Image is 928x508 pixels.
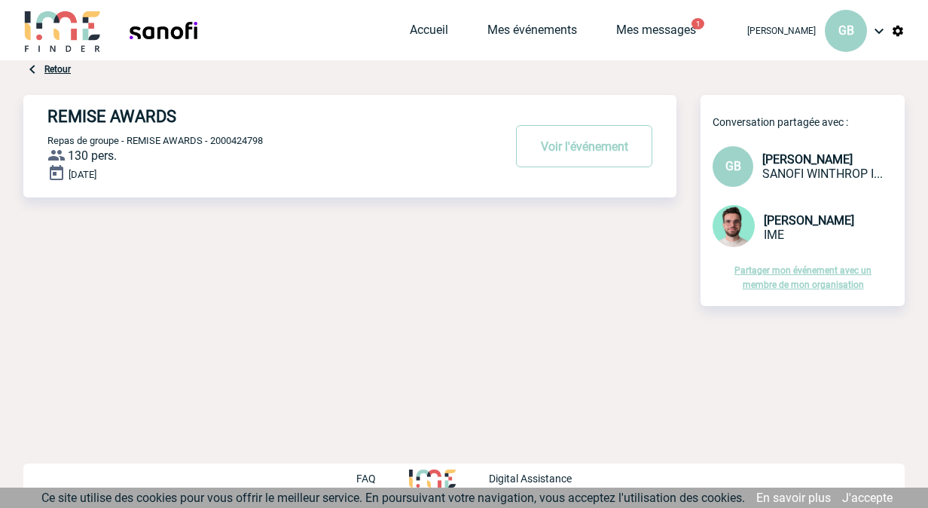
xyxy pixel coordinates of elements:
span: IME [764,228,784,242]
span: Repas de groupe - REMISE AWARDS - 2000424798 [47,135,263,146]
h4: REMISE AWARDS [47,107,458,126]
a: Mes événements [487,23,577,44]
img: 121547-2.png [713,205,755,247]
span: [PERSON_NAME] [764,213,854,228]
button: Voir l'événement [516,125,652,167]
a: Partager mon événement avec un membre de mon organisation [734,265,872,290]
a: FAQ [356,470,409,485]
a: Accueil [410,23,448,44]
span: GB [838,23,854,38]
p: FAQ [356,473,376,485]
a: J'accepte [842,491,893,505]
span: [PERSON_NAME] [747,26,816,36]
p: Digital Assistance [489,473,572,485]
img: http://www.idealmeetingsevents.fr/ [409,470,456,488]
span: GB [725,159,741,173]
span: SANOFI WINTHROP INDUSTRIE [762,167,883,181]
span: [DATE] [69,169,96,180]
span: [PERSON_NAME] [762,152,853,167]
a: Retour [44,64,71,75]
span: 130 pers. [68,148,117,163]
p: Conversation partagée avec : [713,116,905,128]
a: En savoir plus [756,491,831,505]
img: IME-Finder [23,9,102,52]
a: Mes messages [616,23,696,44]
span: Ce site utilise des cookies pour vous offrir le meilleur service. En poursuivant votre navigation... [41,491,745,505]
button: 1 [691,18,704,29]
